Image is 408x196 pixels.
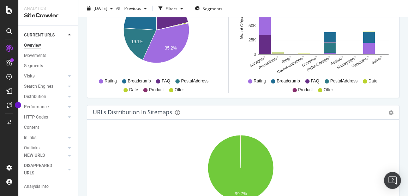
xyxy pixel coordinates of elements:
[24,52,46,59] div: Movements
[306,55,331,72] text: Fiche-Garage/*
[165,46,177,51] text: 35.2%
[248,23,256,28] text: 50K
[24,73,35,80] div: Visits
[24,93,66,100] a: Distribution
[330,55,344,66] text: Footer/*
[24,42,41,49] div: Overview
[24,134,36,142] div: Inlinks
[24,152,45,159] div: NEW URLS
[149,87,163,93] span: Product
[371,55,383,65] text: autre/*
[24,152,66,159] a: NEW URLS
[368,78,377,84] span: Date
[24,114,48,121] div: HTTP Codes
[351,55,370,69] text: Vehicules/*
[248,38,256,42] text: 25K
[203,5,222,11] span: Segments
[24,83,66,90] a: Search Engines
[389,110,394,115] div: gear
[24,62,43,70] div: Segments
[192,3,225,14] button: Segments
[129,87,138,93] span: Date
[24,42,73,49] a: Overview
[121,3,150,14] button: Previous
[281,55,292,64] text: Blog/*
[276,55,305,74] text: Carnet-entretien/*
[254,78,266,84] span: Rating
[24,162,66,177] a: DISAPPEARED URLS
[24,134,66,142] a: Inlinks
[24,62,73,70] a: Segments
[166,5,178,11] div: Filters
[24,103,49,111] div: Performance
[94,5,107,11] span: 2025 Sep. 24th
[24,52,73,59] a: Movements
[24,183,49,190] div: Analysis Info
[24,12,72,20] div: SiteCrawler
[298,87,313,93] span: Product
[156,3,186,14] button: Filters
[336,55,357,70] text: Homepage/*
[324,87,333,93] span: Offer
[24,93,46,100] div: Distribution
[128,78,151,84] span: Breadcrumb
[116,5,121,11] span: vs
[258,55,280,70] text: Prestations/*
[121,5,141,11] span: Previous
[84,3,116,14] button: [DATE]
[131,39,143,44] text: 19.1%
[24,31,55,39] div: CURRENT URLS
[15,102,21,108] div: Tooltip anchor
[24,6,72,12] div: Analytics
[175,87,184,93] span: Offer
[249,55,266,68] text: Garages/*
[24,162,60,177] div: DISAPPEARED URLS
[24,124,73,131] a: Content
[24,73,66,80] a: Visits
[181,78,208,84] span: PostalAddress
[301,55,318,68] text: Contenu/*
[384,172,401,189] div: Open Intercom Messenger
[311,78,319,84] span: FAQ
[93,109,172,116] div: URLs Distribution in Sitemaps
[24,183,73,190] a: Analysis Info
[277,78,300,84] span: Breadcrumb
[24,144,40,152] div: Outlinks
[24,31,66,39] a: CURRENT URLS
[24,103,66,111] a: Performance
[254,52,256,57] text: 0
[104,78,117,84] span: Rating
[24,124,39,131] div: Content
[162,78,170,84] span: FAQ
[24,144,66,152] a: Outlinks
[24,114,66,121] a: HTTP Codes
[24,83,53,90] div: Search Engines
[239,12,244,39] text: No. of Objects
[330,78,358,84] span: PostalAddress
